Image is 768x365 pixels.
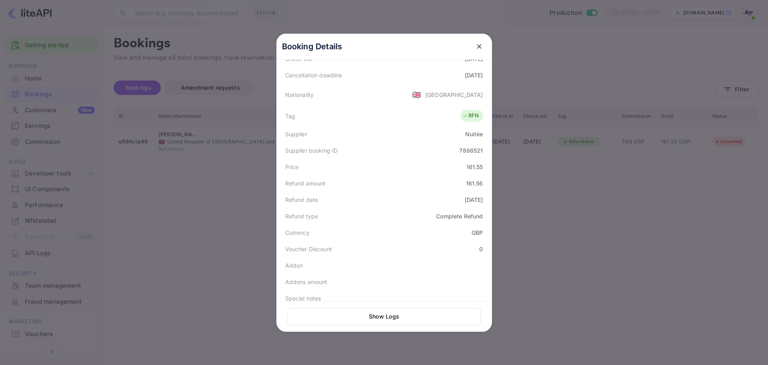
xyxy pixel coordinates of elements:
[285,261,303,270] div: Addon
[285,212,318,220] div: Refund type
[466,163,483,171] div: 161.55
[282,40,342,52] p: Booking Details
[285,112,295,120] div: Tag
[465,196,483,204] div: [DATE]
[285,91,314,99] div: Nationality
[465,130,483,138] div: Nuitée
[285,71,342,79] div: Cancellation deadline
[285,196,318,204] div: Refund date
[472,228,483,237] div: GBP
[459,146,483,155] div: 7898521
[285,163,299,171] div: Price
[285,294,321,302] div: Special notes
[465,71,483,79] div: [DATE]
[462,112,479,120] div: RFN
[288,308,481,325] button: Show Logs
[466,179,483,188] div: 161.56
[285,146,338,155] div: Supplier booking ID
[479,245,483,253] div: 0
[472,39,486,54] button: close
[285,130,307,138] div: Supplier
[285,245,332,253] div: Voucher Discount
[285,228,310,237] div: Currency
[436,212,483,220] div: Complete Refund
[285,278,328,286] div: Addons amount
[412,87,421,102] span: United States
[285,179,326,188] div: Refund amount
[425,91,483,99] div: [GEOGRAPHIC_DATA]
